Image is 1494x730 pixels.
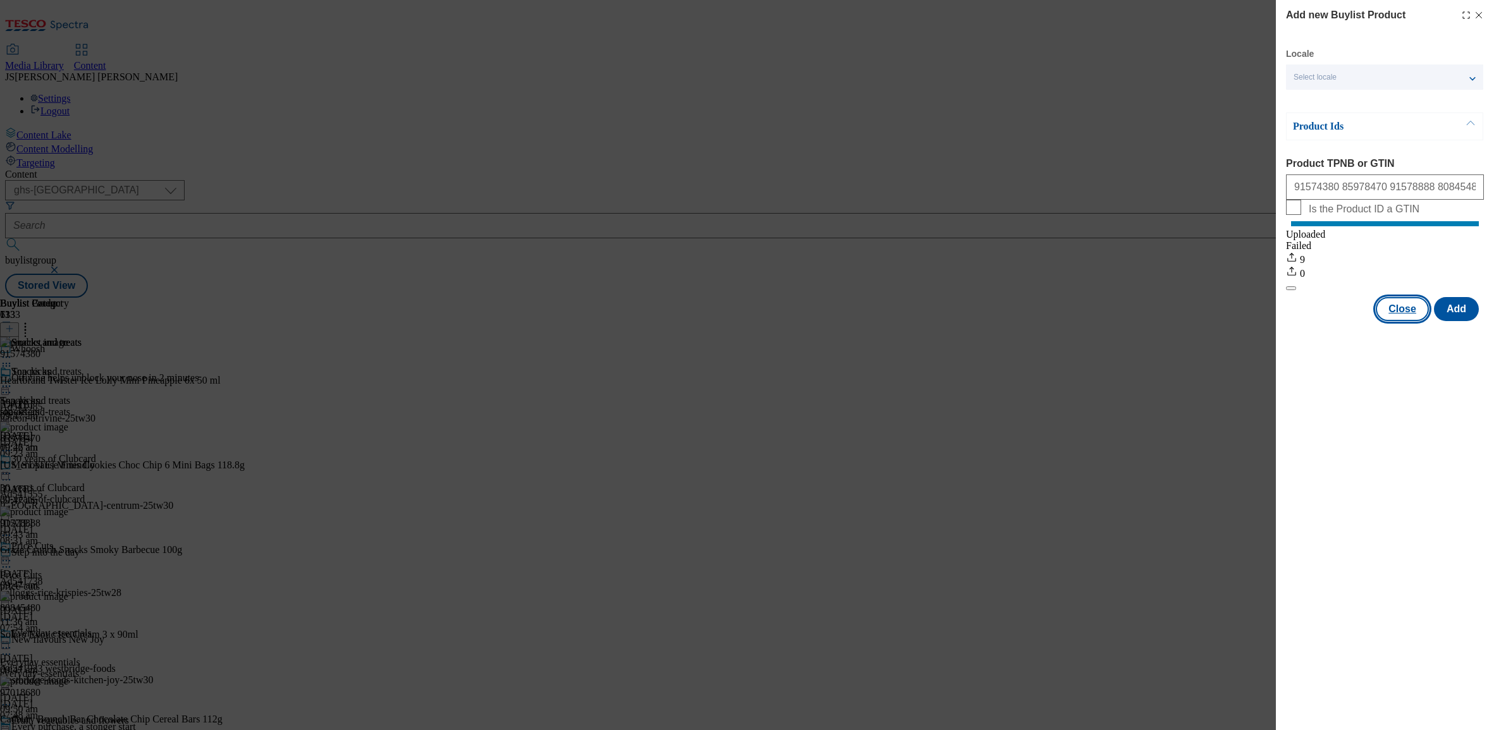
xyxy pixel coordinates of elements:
[1309,204,1419,215] span: Is the Product ID a GTIN
[1286,174,1484,200] input: Enter 1 or 20 space separated Product TPNB or GTIN
[1286,51,1314,58] label: Locale
[1286,158,1484,169] label: Product TPNB or GTIN
[1286,64,1483,90] button: Select locale
[1294,73,1337,82] span: Select locale
[1434,297,1479,321] button: Add
[1286,8,1405,23] h4: Add new Buylist Product
[1286,229,1484,240] div: Uploaded
[1286,240,1484,252] div: Failed
[1293,120,1426,133] p: Product Ids
[1286,265,1484,279] div: 0
[1376,297,1429,321] button: Close
[1286,252,1484,265] div: 9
